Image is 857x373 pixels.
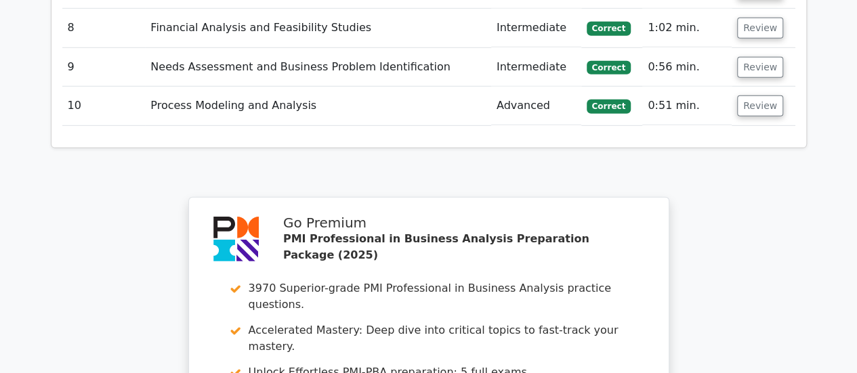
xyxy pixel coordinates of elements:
[145,48,490,87] td: Needs Assessment and Business Problem Identification
[491,87,581,125] td: Advanced
[145,87,490,125] td: Process Modeling and Analysis
[491,9,581,47] td: Intermediate
[642,48,732,87] td: 0:56 min.
[737,95,783,116] button: Review
[491,48,581,87] td: Intermediate
[62,87,146,125] td: 10
[587,61,631,74] span: Correct
[145,9,490,47] td: Financial Analysis and Feasibility Studies
[587,100,631,113] span: Correct
[737,57,783,78] button: Review
[587,22,631,35] span: Correct
[642,87,732,125] td: 0:51 min.
[737,18,783,39] button: Review
[642,9,732,47] td: 1:02 min.
[62,9,146,47] td: 8
[62,48,146,87] td: 9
